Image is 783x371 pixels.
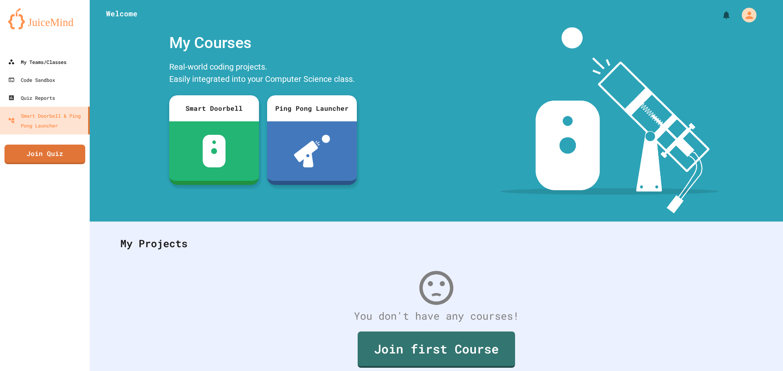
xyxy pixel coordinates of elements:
[500,27,719,213] img: banner-image-my-projects.png
[8,57,66,67] div: My Teams/Classes
[112,308,761,324] div: You don't have any courses!
[169,95,259,121] div: Smart Doorbell
[8,111,85,130] div: Smart Doorbell & Ping Pong Launcher
[358,331,515,368] a: Join first Course
[733,6,759,24] div: My Account
[267,95,357,121] div: Ping Pong Launcher
[706,8,733,22] div: My Notifications
[8,75,55,85] div: Code Sandbox
[4,145,85,164] a: Join Quiz
[294,135,330,167] img: ppl-with-ball.png
[112,228,761,259] div: My Projects
[8,93,55,103] div: Quiz Reports
[8,8,82,29] img: logo-orange.svg
[165,27,361,59] div: My Courses
[203,135,226,167] img: sdb-white.svg
[165,59,361,89] div: Real-world coding projects. Easily integrated into your Computer Science class.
